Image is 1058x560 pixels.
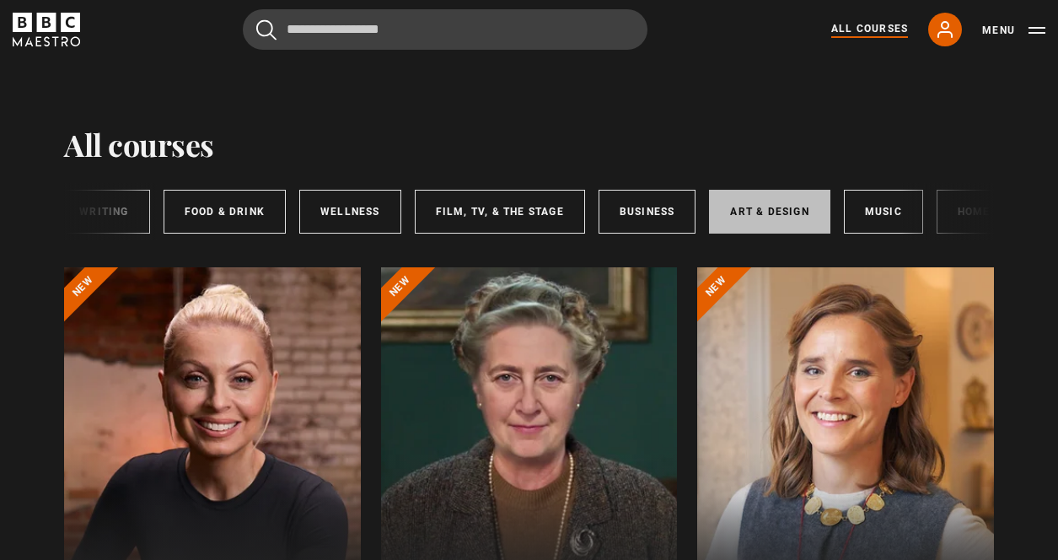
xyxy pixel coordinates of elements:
[256,19,277,40] button: Submit the search query
[844,190,923,234] a: Music
[64,127,214,162] h1: All courses
[709,190,830,234] a: Art & Design
[599,190,696,234] a: Business
[299,190,401,234] a: Wellness
[982,22,1045,39] button: Toggle navigation
[164,190,286,234] a: Food & Drink
[415,190,585,234] a: Film, TV, & The Stage
[243,9,647,50] input: Search
[13,13,80,46] svg: BBC Maestro
[831,21,908,38] a: All Courses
